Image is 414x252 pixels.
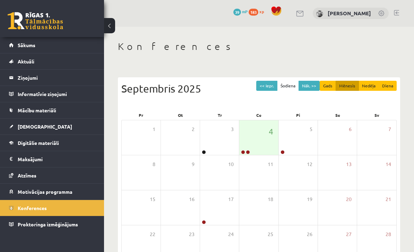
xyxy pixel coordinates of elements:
div: Ce [239,110,278,120]
span: 9 [192,160,195,168]
span: 7 [388,125,391,133]
span: 18 [268,195,273,203]
span: 13 [346,160,352,168]
span: 24 [228,231,234,238]
span: 1 [153,125,155,133]
span: 25 [268,231,273,238]
span: Proktoringa izmēģinājums [18,221,78,227]
button: Nedēļa [359,81,379,91]
div: Pi [279,110,318,120]
img: Laura Kristiana Kauliņa [316,10,323,17]
span: Aktuāli [18,58,34,64]
span: 23 [189,231,195,238]
h1: Konferences [118,41,400,52]
button: Šodiena [277,81,299,91]
a: Informatīvie ziņojumi [9,86,95,102]
a: Ziņojumi [9,70,95,86]
span: Mācību materiāli [18,107,56,113]
span: 8 [153,160,155,168]
span: 39 [233,9,241,16]
span: 10 [228,160,234,168]
button: Diena [379,81,397,91]
span: 3 [231,125,234,133]
a: 39 mP [233,9,248,14]
div: Septembris 2025 [121,81,397,96]
a: 183 xp [249,9,267,14]
a: Maksājumi [9,151,95,167]
span: 183 [249,9,258,16]
span: 16 [189,195,195,203]
a: [DEMOGRAPHIC_DATA] [9,119,95,134]
div: Pr [121,110,161,120]
span: xp [259,9,264,14]
span: 28 [386,231,391,238]
a: Konferences [9,200,95,216]
a: [PERSON_NAME] [328,10,371,17]
span: 14 [386,160,391,168]
div: Se [318,110,357,120]
span: 17 [228,195,234,203]
span: Atzīmes [18,172,36,179]
div: Sv [357,110,397,120]
div: Ot [161,110,200,120]
span: [DEMOGRAPHIC_DATA] [18,123,72,130]
span: 4 [269,125,273,137]
span: Konferences [18,205,47,211]
span: 11 [268,160,273,168]
a: Aktuāli [9,53,95,69]
button: << Iepr. [256,81,277,91]
span: 5 [310,125,312,133]
span: 20 [346,195,352,203]
legend: Informatīvie ziņojumi [18,86,95,102]
a: Digitālie materiāli [9,135,95,151]
div: Tr [200,110,239,120]
span: Motivācijas programma [18,189,72,195]
button: Nāk. >> [299,81,320,91]
span: mP [242,9,248,14]
span: 12 [307,160,312,168]
span: 27 [346,231,352,238]
legend: Maksājumi [18,151,95,167]
a: Proktoringa izmēģinājums [9,216,95,232]
a: Atzīmes [9,167,95,183]
a: Motivācijas programma [9,184,95,200]
a: Mācību materiāli [9,102,95,118]
legend: Ziņojumi [18,70,95,86]
span: 2 [192,125,195,133]
button: Gads [320,81,336,91]
a: Sākums [9,37,95,53]
a: Rīgas 1. Tālmācības vidusskola [8,12,63,29]
span: 21 [386,195,391,203]
span: 6 [349,125,352,133]
span: Digitālie materiāli [18,140,59,146]
span: 19 [307,195,312,203]
button: Mēnesis [336,81,359,91]
span: 26 [307,231,312,238]
span: 22 [150,231,155,238]
span: Sākums [18,42,35,48]
span: 15 [150,195,155,203]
